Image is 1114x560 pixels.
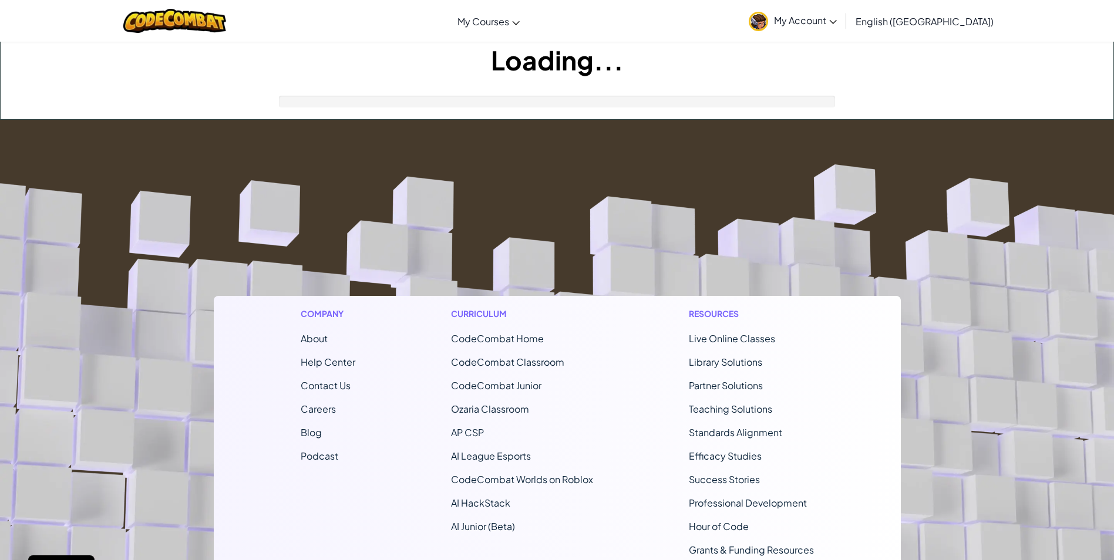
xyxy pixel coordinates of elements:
a: Podcast [301,450,338,462]
a: Standards Alignment [689,426,782,438]
a: Careers [301,403,336,415]
h1: Loading... [1,42,1113,78]
a: Partner Solutions [689,379,763,392]
a: My Account [743,2,843,39]
span: English ([GEOGRAPHIC_DATA]) [856,15,994,28]
img: CodeCombat logo [123,9,226,33]
a: Hour of Code [689,520,749,532]
a: AI League Esports [451,450,531,462]
h1: Curriculum [451,308,593,320]
a: English ([GEOGRAPHIC_DATA]) [850,5,999,37]
a: CodeCombat Worlds on Roblox [451,473,593,485]
a: Live Online Classes [689,332,775,345]
span: Contact Us [301,379,351,392]
a: Blog [301,426,322,438]
h1: Company [301,308,355,320]
a: CodeCombat Classroom [451,356,564,368]
a: Ozaria Classroom [451,403,529,415]
a: Professional Development [689,497,807,509]
h1: Resources [689,308,814,320]
a: My Courses [452,5,526,37]
img: avatar [749,12,768,31]
a: Help Center [301,356,355,368]
span: My Account [774,14,837,26]
span: CodeCombat Home [451,332,544,345]
a: Grants & Funding Resources [689,544,814,556]
a: Teaching Solutions [689,403,772,415]
a: AI Junior (Beta) [451,520,515,532]
a: Library Solutions [689,356,762,368]
a: Efficacy Studies [689,450,762,462]
a: CodeCombat Junior [451,379,541,392]
a: AI HackStack [451,497,510,509]
span: My Courses [457,15,509,28]
a: About [301,332,328,345]
a: AP CSP [451,426,484,438]
a: Success Stories [689,473,760,485]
